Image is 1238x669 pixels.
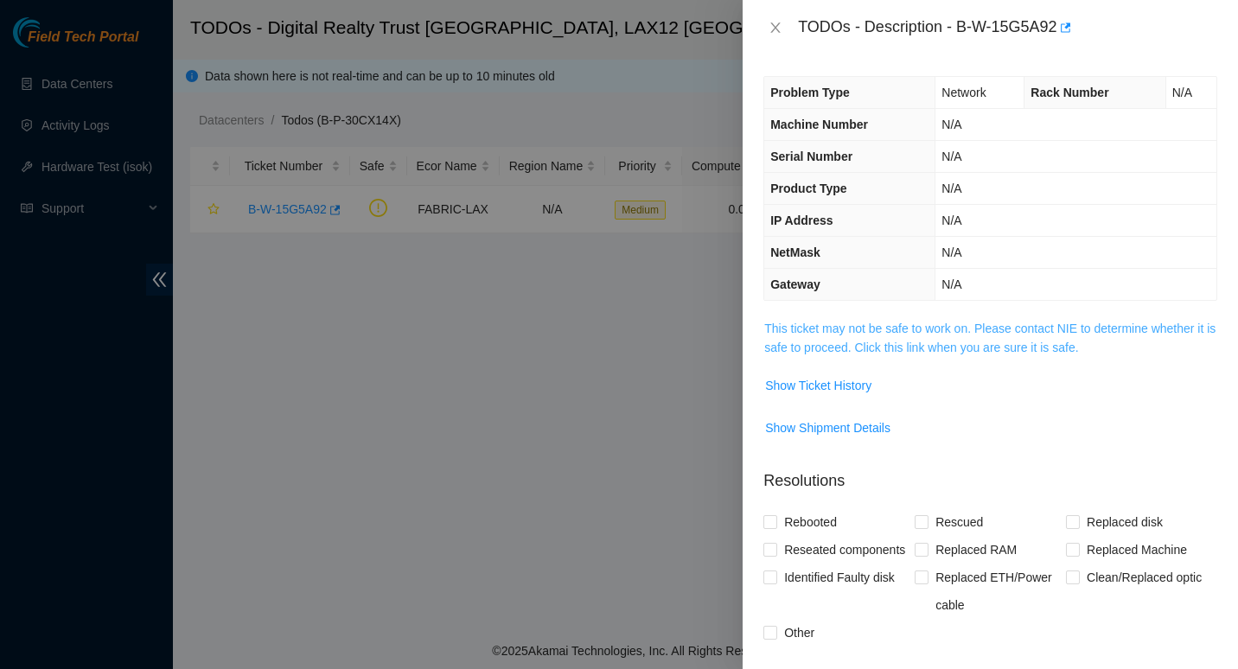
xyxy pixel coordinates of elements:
span: Clean/Replaced optic [1080,564,1209,591]
span: N/A [941,182,961,195]
div: TODOs - Description - B-W-15G5A92 [798,14,1217,41]
button: Show Shipment Details [764,414,891,442]
span: Reseated components [777,536,912,564]
span: Rebooted [777,508,844,536]
span: N/A [1172,86,1192,99]
span: Problem Type [770,86,850,99]
span: Serial Number [770,150,852,163]
span: Machine Number [770,118,868,131]
span: N/A [941,118,961,131]
span: Identified Faulty disk [777,564,902,591]
span: Replaced ETH/Power cable [928,564,1066,619]
span: Replaced Machine [1080,536,1194,564]
button: Close [763,20,788,36]
span: N/A [941,277,961,291]
span: Rack Number [1031,86,1108,99]
span: Other [777,619,821,647]
span: Rescued [928,508,990,536]
button: Show Ticket History [764,372,872,399]
span: IP Address [770,213,833,227]
span: N/A [941,245,961,259]
span: Gateway [770,277,820,291]
span: N/A [941,150,961,163]
span: Show Ticket History [765,376,871,395]
span: N/A [941,213,961,227]
span: Replaced disk [1080,508,1170,536]
p: Resolutions [763,456,1217,493]
span: Show Shipment Details [765,418,890,437]
span: Network [941,86,986,99]
span: Product Type [770,182,846,195]
span: Replaced RAM [928,536,1024,564]
span: close [769,21,782,35]
a: This ticket may not be safe to work on. Please contact NIE to determine whether it is safe to pro... [764,322,1216,354]
span: NetMask [770,245,820,259]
